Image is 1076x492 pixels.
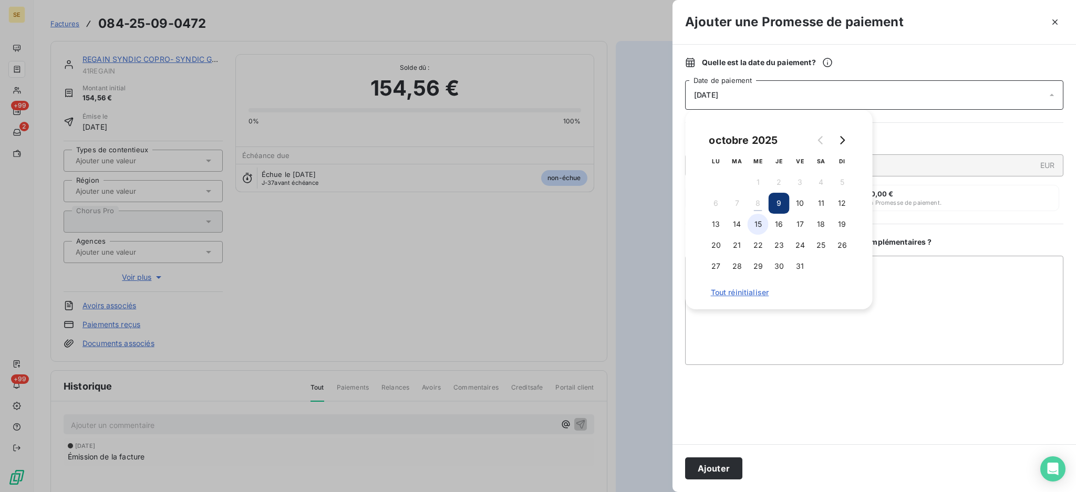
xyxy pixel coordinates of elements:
[790,193,811,214] button: 10
[871,190,894,198] span: 0,00 €
[811,130,832,151] button: Go to previous month
[727,193,748,214] button: 7
[748,235,769,256] button: 22
[832,172,853,193] button: 5
[727,235,748,256] button: 21
[769,256,790,277] button: 30
[832,214,853,235] button: 19
[790,256,811,277] button: 31
[706,214,727,235] button: 13
[748,193,769,214] button: 8
[811,151,832,172] th: samedi
[811,214,832,235] button: 18
[727,256,748,277] button: 28
[769,172,790,193] button: 2
[706,151,727,172] th: lundi
[811,235,832,256] button: 25
[811,172,832,193] button: 4
[706,132,782,149] div: octobre 2025
[832,130,853,151] button: Go to next month
[727,214,748,235] button: 14
[694,91,718,99] span: [DATE]
[769,193,790,214] button: 9
[706,256,727,277] button: 27
[702,57,833,68] span: Quelle est la date du paiement ?
[748,151,769,172] th: mercredi
[1040,456,1065,481] div: Open Intercom Messenger
[748,256,769,277] button: 29
[685,13,904,32] h3: Ajouter une Promesse de paiement
[711,288,847,297] span: Tout réinitialiser
[727,151,748,172] th: mardi
[790,214,811,235] button: 17
[832,193,853,214] button: 12
[832,151,853,172] th: dimanche
[790,151,811,172] th: vendredi
[706,193,727,214] button: 6
[685,457,742,479] button: Ajouter
[748,172,769,193] button: 1
[748,214,769,235] button: 15
[769,214,790,235] button: 16
[790,172,811,193] button: 3
[790,235,811,256] button: 24
[706,235,727,256] button: 20
[769,151,790,172] th: jeudi
[769,235,790,256] button: 23
[832,235,853,256] button: 26
[811,193,832,214] button: 11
